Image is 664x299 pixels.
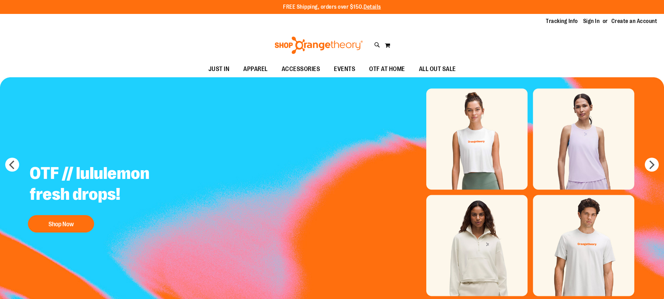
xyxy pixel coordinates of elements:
span: JUST IN [208,61,230,77]
span: EVENTS [334,61,355,77]
img: Shop Orangetheory [274,37,364,54]
a: Sign In [583,17,600,25]
button: prev [5,158,19,172]
span: ACCESSORIES [282,61,320,77]
span: OTF AT HOME [369,61,405,77]
p: FREE Shipping, orders over $150. [283,3,381,11]
a: Details [364,4,381,10]
button: next [645,158,659,172]
button: Shop Now [28,215,94,233]
span: ALL OUT SALE [419,61,456,77]
a: OTF // lululemon fresh drops! Shop Now [24,158,198,236]
a: Create an Account [611,17,657,25]
span: APPAREL [243,61,268,77]
h2: OTF // lululemon fresh drops! [24,158,198,212]
a: Tracking Info [546,17,578,25]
